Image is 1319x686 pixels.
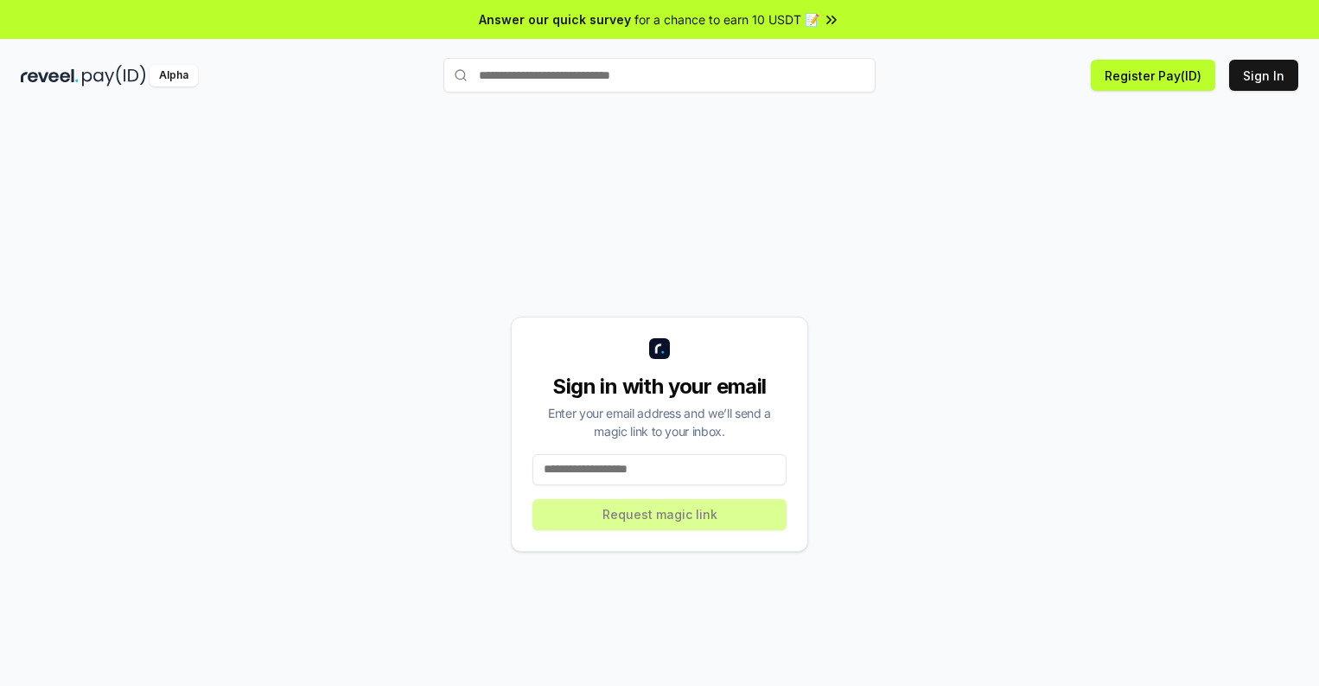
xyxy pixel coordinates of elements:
img: logo_small [649,338,670,359]
img: reveel_dark [21,65,79,87]
div: Alpha [150,65,198,87]
span: Answer our quick survey [479,10,631,29]
img: pay_id [82,65,146,87]
button: Sign In [1229,60,1298,91]
button: Register Pay(ID) [1091,60,1215,91]
span: for a chance to earn 10 USDT 📝 [634,10,819,29]
div: Sign in with your email [532,373,787,401]
div: Enter your email address and we’ll send a magic link to your inbox. [532,404,787,440]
